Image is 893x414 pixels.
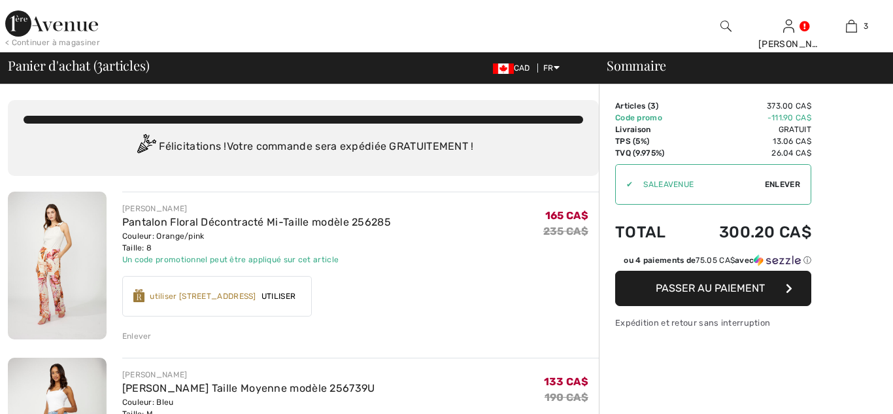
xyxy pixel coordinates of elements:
[684,210,811,254] td: 300.20 CA$
[864,20,868,32] span: 3
[8,192,107,339] img: Pantalon Floral Décontracté Mi-Taille modèle 256285
[122,330,152,342] div: Enlever
[122,230,391,254] div: Couleur: Orange/pink Taille: 8
[650,101,656,111] span: 3
[846,18,857,34] img: Mon panier
[493,63,514,74] img: Canadian Dollar
[615,317,811,329] div: Expédition et retour sans interruption
[684,147,811,159] td: 26.04 CA$
[256,290,301,302] span: Utiliser
[696,256,735,265] span: 75.05 CA$
[615,124,684,135] td: Livraison
[783,18,794,34] img: Mes infos
[820,18,882,34] a: 3
[624,254,811,266] div: ou 4 paiements de avec
[133,134,159,160] img: Congratulation2.svg
[543,63,560,73] span: FR
[765,179,800,190] span: Enlever
[615,210,684,254] td: Total
[122,382,375,394] a: [PERSON_NAME] Taille Moyenne modèle 256739U
[97,56,103,73] span: 3
[656,282,765,294] span: Passer au paiement
[122,369,375,381] div: [PERSON_NAME]
[5,37,100,48] div: < Continuer à magasiner
[720,18,732,34] img: recherche
[684,124,811,135] td: Gratuit
[122,216,391,228] a: Pantalon Floral Décontracté Mi-Taille modèle 256285
[615,254,811,271] div: ou 4 paiements de75.05 CA$avecSezzle Cliquez pour en savoir plus sur Sezzle
[122,254,391,266] div: Un code promotionnel peut être appliqué sur cet article
[544,375,588,388] span: 133 CA$
[5,10,98,37] img: 1ère Avenue
[615,112,684,124] td: Code promo
[754,254,801,266] img: Sezzle
[122,203,391,215] div: [PERSON_NAME]
[758,37,820,51] div: [PERSON_NAME]
[545,209,588,222] span: 165 CA$
[543,225,588,237] s: 235 CA$
[615,147,684,159] td: TVQ (9.975%)
[493,63,535,73] span: CAD
[783,20,794,32] a: Se connecter
[545,391,588,404] s: 190 CA$
[8,59,149,72] span: Panier d'achat ( articles)
[150,290,256,302] div: utiliser [STREET_ADDRESS]
[684,112,811,124] td: -111.90 CA$
[133,289,145,302] img: Reward-Logo.svg
[615,135,684,147] td: TPS (5%)
[684,135,811,147] td: 13.06 CA$
[615,271,811,306] button: Passer au paiement
[24,134,583,160] div: Félicitations ! Votre commande sera expédiée GRATUITEMENT !
[615,100,684,112] td: Articles ( )
[591,59,885,72] div: Sommaire
[633,165,765,204] input: Code promo
[684,100,811,112] td: 373.00 CA$
[616,179,633,190] div: ✔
